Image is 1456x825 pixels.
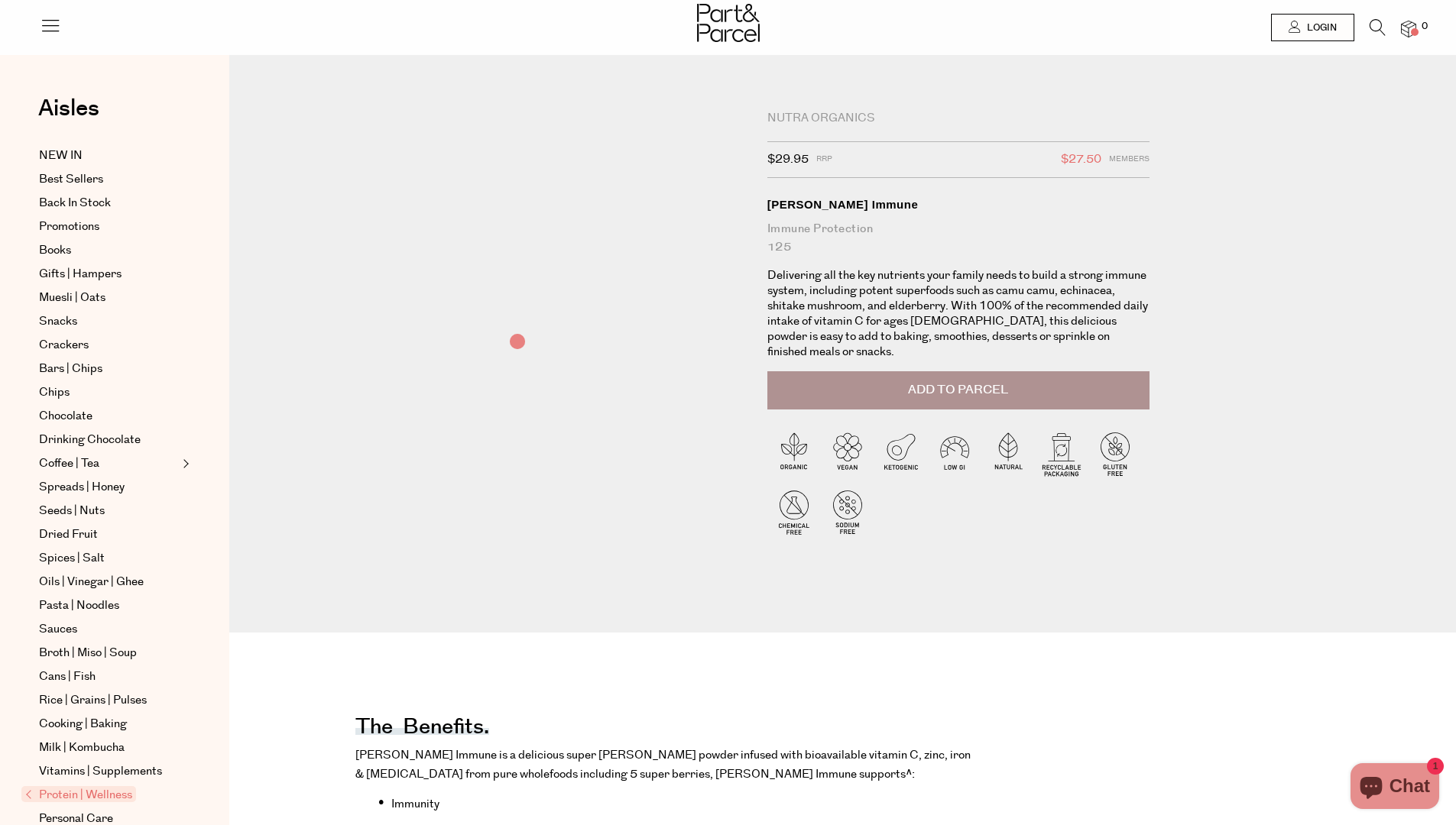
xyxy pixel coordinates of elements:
[767,150,809,170] span: $29.95
[38,92,99,125] span: Aisles
[39,668,96,686] span: Cans | Fish
[1271,14,1354,41] a: Login
[39,170,178,189] a: Best Sellers
[1109,150,1150,170] span: Members
[39,691,147,710] span: Rice | Grains | Pulses
[39,431,141,449] span: Drinking Chocolate
[355,746,974,785] p: [PERSON_NAME] Immune is a delicious super [PERSON_NAME] powder infused with bioavailable vitamin ...
[39,502,105,520] span: Seeds | Nuts
[39,360,102,378] span: Bars | Chips
[39,218,99,236] span: Promotions
[39,218,178,236] a: Promotions
[39,241,178,260] a: Books
[1401,21,1416,37] a: 0
[874,427,928,480] img: P_P-ICONS-Live_Bec_V11_Ketogenic.svg
[1346,763,1444,813] inbox-online-store-chat: Shopify online store chat
[39,455,178,473] a: Coffee | Tea
[39,644,178,662] a: Broth | Miso | Soup
[378,792,974,814] li: Immunity
[39,360,178,378] a: Bars | Chips
[39,289,178,307] a: Muesli | Oats
[38,97,99,135] a: Aisles
[39,573,178,591] a: Oils | Vinegar | Ghee
[39,312,77,331] span: Snacks
[39,478,178,497] a: Spreads | Honey
[1303,21,1337,34] span: Login
[39,478,125,497] span: Spreads | Honey
[39,620,77,639] span: Sauces
[981,427,1035,480] img: P_P-ICONS-Live_Bec_V11_Natural.svg
[39,265,122,283] span: Gifts | Hampers
[767,485,821,539] img: P_P-ICONS-Live_Bec_V11_Chemical_Free.svg
[1035,427,1088,480] img: P_P-ICONS-Live_Bec_V11_Recyclable_Packaging.svg
[1061,150,1101,170] span: $27.50
[39,336,178,354] a: Crackers
[39,407,178,425] a: Chocolate
[39,336,89,354] span: Crackers
[39,383,70,402] span: Chips
[39,597,178,615] a: Pasta | Noodles
[816,150,832,170] span: RRP
[39,597,119,615] span: Pasta | Noodles
[1418,20,1432,34] span: 0
[355,724,489,735] h4: The benefits.
[39,762,162,781] span: Vitamins | Supplements
[908,381,1008,399] span: Add to Parcel
[928,427,981,480] img: P_P-ICONS-Live_Bec_V11_Low_Gi.svg
[39,170,103,189] span: Best Sellers
[821,485,874,539] img: P_P-ICONS-Live_Bec_V11_Sodium_Free.svg
[39,194,111,212] span: Back In Stock
[39,668,178,686] a: Cans | Fish
[39,502,178,520] a: Seeds | Nuts
[39,265,178,283] a: Gifts | Hampers
[39,715,127,733] span: Cooking | Baking
[767,197,1150,212] div: [PERSON_NAME] Immune
[39,691,178,710] a: Rice | Grains | Pulses
[39,289,105,307] span: Muesli | Oats
[39,431,178,449] a: Drinking Chocolate
[39,455,99,473] span: Coffee | Tea
[21,786,136,802] span: Protein | Wellness
[39,147,178,165] a: NEW IN
[767,111,1150,126] div: Nutra Organics
[39,407,92,425] span: Chocolate
[1088,427,1142,480] img: P_P-ICONS-Live_Bec_V11_Gluten_Free.svg
[39,573,144,591] span: Oils | Vinegar | Ghee
[39,147,83,165] span: NEW IN
[39,526,178,544] a: Dried Fruit
[39,739,178,757] a: Milk | Kombucha
[39,739,125,757] span: Milk | Kombucha
[767,268,1150,360] p: Delivering all the key nutrients your family needs to build a strong immune system, including pot...
[767,371,1150,409] button: Add to Parcel
[39,620,178,639] a: Sauces
[767,427,821,480] img: P_P-ICONS-Live_Bec_V11_Organic.svg
[39,549,105,568] span: Spices | Salt
[821,427,874,480] img: P_P-ICONS-Live_Bec_V11_Vegan.svg
[39,312,178,331] a: Snacks
[39,715,178,733] a: Cooking | Baking
[39,549,178,568] a: Spices | Salt
[39,644,137,662] span: Broth | Miso | Soup
[39,762,178,781] a: Vitamins | Supplements
[25,786,178,804] a: Protein | Wellness
[697,4,760,42] img: Part&Parcel
[39,194,178,212] a: Back In Stock
[179,455,190,473] button: Expand/Collapse Coffee | Tea
[39,241,71,260] span: Books
[39,526,98,544] span: Dried Fruit
[767,220,1150,257] div: Immune Protection 125
[39,383,178,402] a: Chips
